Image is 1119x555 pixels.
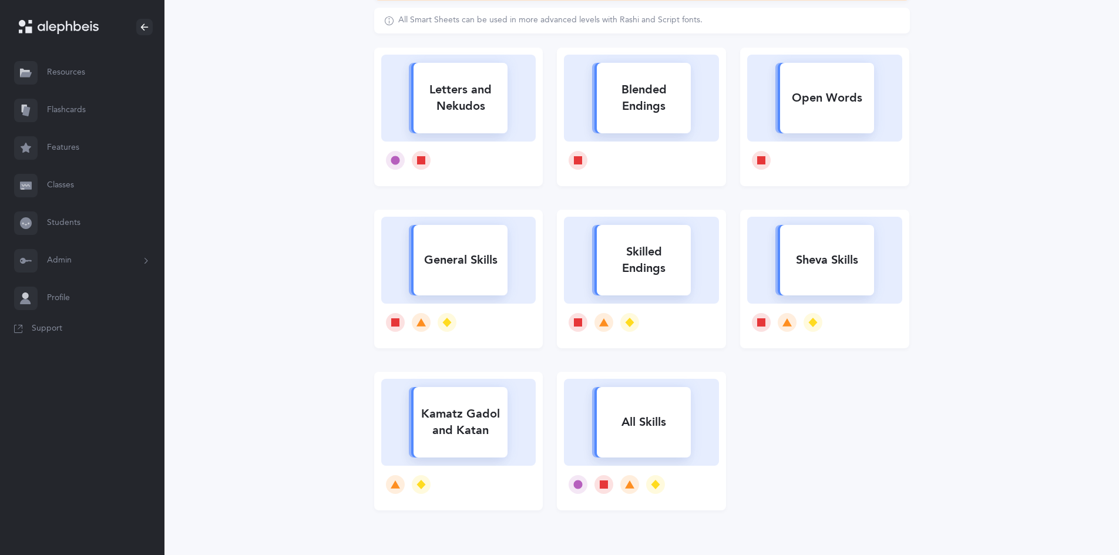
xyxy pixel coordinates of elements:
[597,237,691,284] div: Skilled Endings
[32,323,62,335] span: Support
[780,245,874,275] div: Sheva Skills
[780,83,874,113] div: Open Words
[414,399,508,446] div: Kamatz Gadol and Katan
[398,15,703,26] div: All Smart Sheets can be used in more advanced levels with Rashi and Script fonts.
[597,407,691,438] div: All Skills
[414,245,508,275] div: General Skills
[597,75,691,122] div: Blended Endings
[414,75,508,122] div: Letters and Nekudos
